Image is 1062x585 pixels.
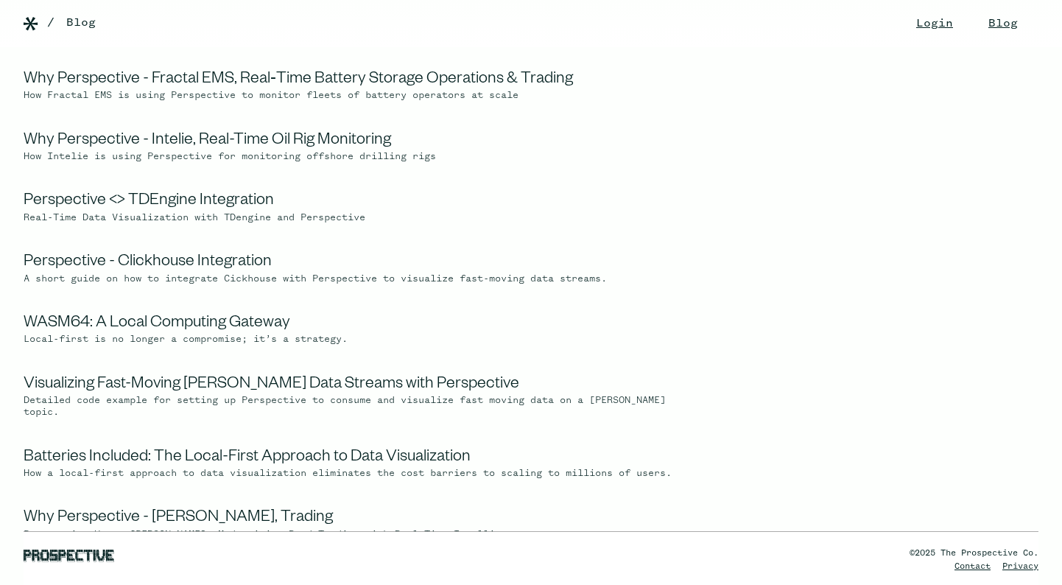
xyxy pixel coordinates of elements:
[24,193,274,211] a: Perspective <> TDEngine Integration
[24,133,391,150] a: Why Perspective - Intelie, Real-Time Oil Rig Monitoring
[24,273,683,285] div: A short guide on how to integrate Cickhouse with Perspective to visualize fast-moving data streams.
[24,151,683,163] div: How Intelie is using Perspective for monitoring offshore drilling rigs
[47,14,54,32] div: /
[24,315,290,333] a: WASM64: A Local Computing Gateway
[24,71,573,89] a: Why Perspective - Fractal EMS, Real‑Time Battery Storage Operations & Trading
[66,14,96,32] a: Blog
[24,212,683,224] div: Real-Time Data Visualization with TDengine and Perspective
[910,547,1038,560] div: ©2025 The Prospective Co.
[24,468,683,480] div: How a local-first approach to data visualization eliminates the cost barriers to scaling to milli...
[24,334,683,346] div: Local-first is no longer a compromise; it’s a strategy.
[24,449,471,467] a: Batteries Included: The Local-First Approach to Data Visualization
[24,376,519,394] a: Visualizing Fast-Moving [PERSON_NAME] Data Streams with Perspective
[24,90,683,102] div: How Fractal EMS is using Perspective to monitor fleets of battery operators at scale
[1002,562,1038,571] a: Privacy
[24,254,272,272] a: Perspective - Clickhouse Integration
[24,395,683,419] div: Detailed code example for setting up Perspective to consume and visualize fast moving data on a [...
[954,562,991,571] a: Contact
